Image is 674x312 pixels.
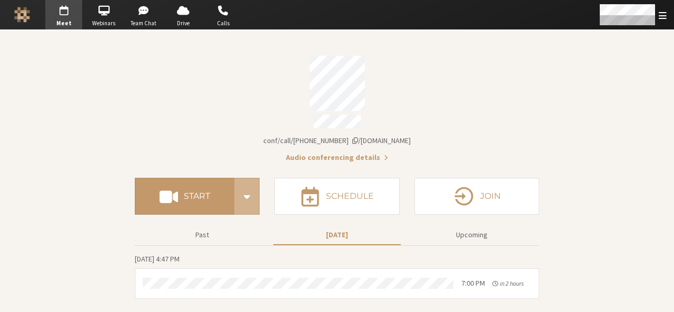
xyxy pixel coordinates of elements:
h4: Schedule [326,192,374,200]
span: [DATE] 4:47 PM [135,254,180,264]
button: Upcoming [408,226,536,244]
button: Copy my meeting room linkCopy my meeting room link [263,135,411,146]
div: 7:00 PM [461,278,485,289]
button: Join [414,178,539,215]
h4: Join [480,192,501,200]
img: Iotum [14,7,30,23]
span: Drive [165,19,202,28]
div: Start conference options [234,178,260,215]
button: Audio conferencing details [286,152,388,163]
span: Calls [205,19,242,28]
button: [DATE] [273,226,401,244]
span: Copy my meeting room link [263,136,411,145]
span: Team Chat [125,19,162,28]
span: Webinars [85,19,122,28]
button: Schedule [274,178,399,215]
button: Start [135,178,234,215]
span: Meet [45,19,82,28]
section: Account details [135,48,539,163]
button: Past [138,226,266,244]
span: in 2 hours [500,279,524,287]
h4: Start [184,192,210,200]
section: Today's Meetings [135,253,539,299]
